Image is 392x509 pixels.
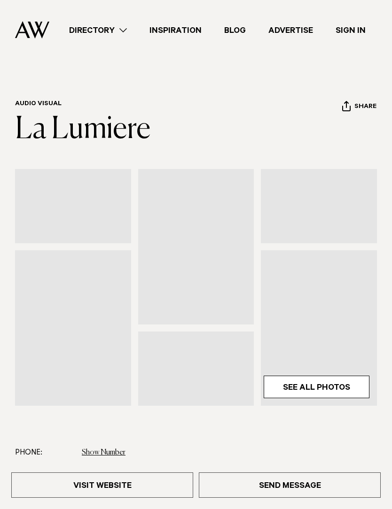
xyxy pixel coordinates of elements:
[15,460,74,474] dt: Address:
[11,472,193,498] a: Visit Website
[138,24,213,37] a: Inspiration
[15,21,49,39] img: Auckland Weddings Logo
[342,100,377,115] button: Share
[82,460,377,474] dd: 11 [STREET_ADDRESS]
[82,449,125,456] a: Show Number
[264,376,369,398] a: See All Photos
[257,24,324,37] a: Advertise
[354,103,376,112] span: Share
[15,100,62,108] a: Audio Visual
[58,24,138,37] a: Directory
[199,472,381,498] a: Send Message
[15,115,150,145] a: La Lumiere
[213,24,257,37] a: Blog
[324,24,377,37] a: Sign In
[15,446,74,460] dt: Phone:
